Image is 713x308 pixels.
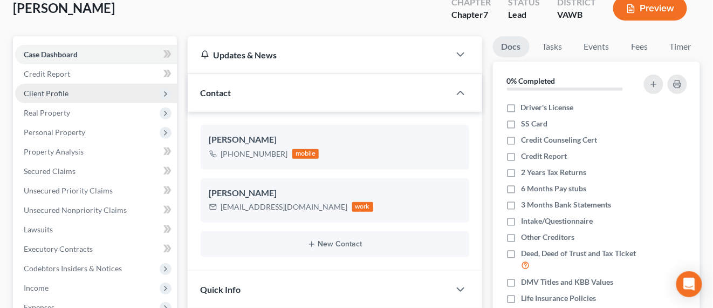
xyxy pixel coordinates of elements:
span: Other Creditors [521,232,574,243]
span: Unsecured Priority Claims [24,186,113,195]
a: Lawsuits [15,220,177,239]
a: Timer [661,36,700,57]
span: Income [24,283,49,292]
a: Secured Claims [15,162,177,181]
span: Lawsuits [24,225,53,234]
div: [PERSON_NAME] [209,133,461,146]
div: Open Intercom Messenger [676,271,702,297]
span: SS Card [521,118,547,129]
span: Credit Counseling Cert [521,135,597,145]
span: Codebtors Insiders & Notices [24,264,122,273]
span: Secured Claims [24,166,76,176]
a: Executory Contracts [15,239,177,259]
span: Deed, Deed of Trust and Tax Ticket [521,248,636,259]
div: Chapter [451,9,491,21]
span: Credit Report [521,151,567,162]
div: mobile [292,149,319,159]
span: 6 Months Pay stubs [521,183,586,194]
div: [PHONE_NUMBER] [221,149,288,159]
a: Unsecured Nonpriority Claims [15,200,177,220]
button: New Contact [209,240,461,249]
div: Updates & News [201,49,437,61]
a: Property Analysis [15,142,177,162]
div: VAWB [557,9,596,21]
a: Events [575,36,618,57]
span: Credit Report [24,69,70,78]
span: Driver's License [521,102,574,113]
a: Fees [622,36,657,57]
div: [PERSON_NAME] [209,187,461,200]
span: Unsecured Nonpriority Claims [24,205,127,215]
div: Lead [508,9,540,21]
span: Personal Property [24,128,85,137]
span: Intake/Questionnaire [521,216,593,226]
span: Property Analysis [24,147,84,156]
a: Credit Report [15,64,177,84]
a: Tasks [534,36,571,57]
span: 7 [483,9,488,19]
div: [EMAIL_ADDRESS][DOMAIN_NAME] [221,202,348,212]
span: Case Dashboard [24,50,78,59]
span: Real Property [24,108,70,117]
span: Client Profile [24,89,68,98]
a: Case Dashboard [15,45,177,64]
strong: 0% Completed [507,76,556,85]
a: Unsecured Priority Claims [15,181,177,200]
span: Quick Info [201,284,241,294]
span: Life Insurance Policies [521,293,596,304]
span: 2 Years Tax Returns [521,167,586,178]
div: work [352,202,374,212]
span: Contact [201,88,231,98]
a: Docs [493,36,530,57]
span: DMV Titles and KBB Values [521,277,613,287]
span: 3 Months Bank Statements [521,199,611,210]
span: Executory Contracts [24,244,93,253]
